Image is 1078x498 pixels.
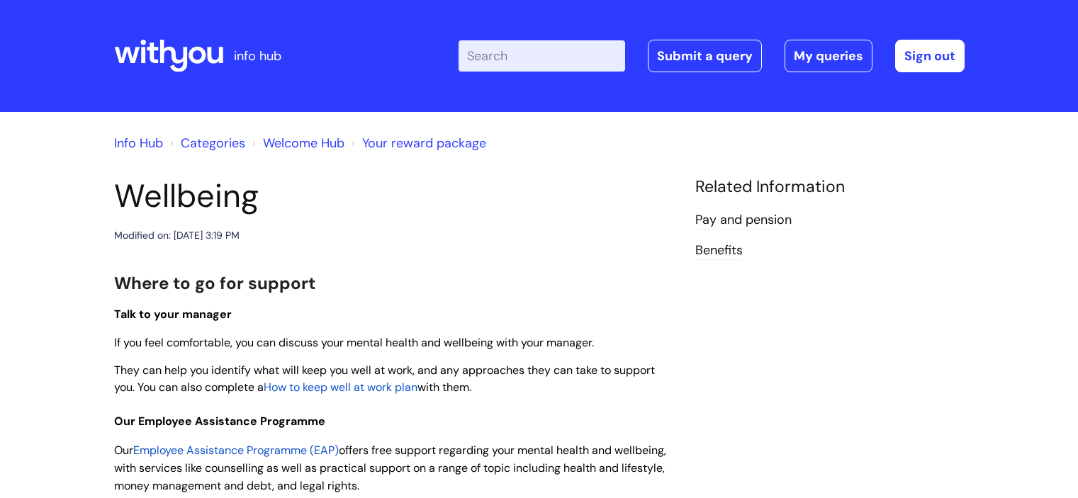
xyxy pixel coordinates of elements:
[695,177,965,197] h4: Related Information
[167,132,245,154] li: Solution home
[459,40,625,72] input: Search
[362,135,486,152] a: Your reward package
[648,40,762,72] a: Submit a query
[114,363,655,395] span: They can help you identify what will keep you well at work, and any approaches they can take to s...
[114,414,325,429] span: Our Employee Assistance Programme
[114,443,666,493] span: offers free support regarding your mental health and wellbeing, with services like counselling as...
[133,443,339,458] a: Employee Assistance Programme (EAP)
[114,335,594,350] span: If you feel comfortable, you can discuss your mental health and wellbeing with your manager.
[417,380,471,395] span: with them.
[249,132,344,154] li: Welcome Hub
[114,272,315,294] span: Where to go for support
[234,45,281,67] p: info hub
[895,40,965,72] a: Sign out
[263,135,344,152] a: Welcome Hub
[114,135,163,152] a: Info Hub
[114,177,674,215] h1: Wellbeing
[695,211,792,230] a: Pay and pension
[114,227,240,244] div: Modified on: [DATE] 3:19 PM
[264,380,417,395] a: How to keep well at work plan
[348,132,486,154] li: Your reward package
[114,443,133,458] span: Our
[181,135,245,152] a: Categories
[785,40,872,72] a: My queries
[459,40,965,72] div: | -
[695,242,743,260] a: Benefits
[114,307,232,322] span: Talk to your manager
